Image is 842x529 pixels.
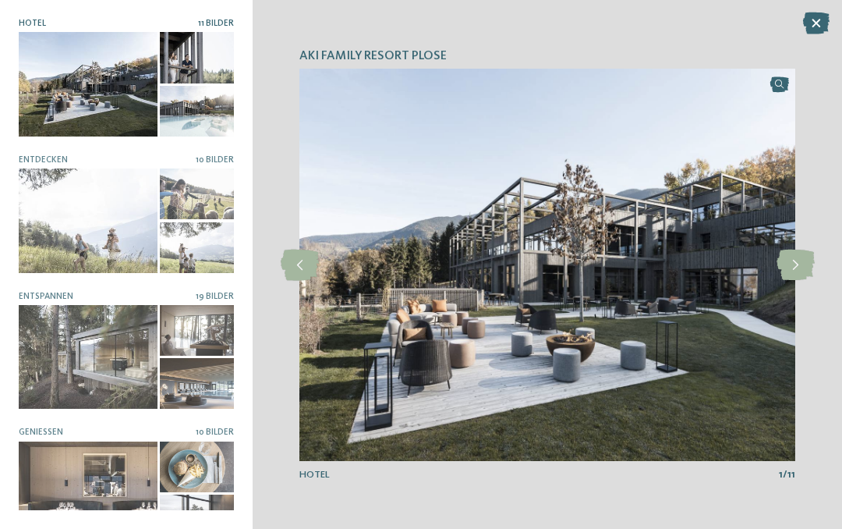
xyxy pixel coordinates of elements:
span: 10 Bilder [196,155,234,165]
span: Genießen [19,428,63,437]
span: Hotel [299,470,330,480]
span: AKI Family Resort PLOSE [299,48,447,65]
span: 11 Bilder [198,19,234,28]
span: 19 Bilder [196,292,234,301]
span: 11 [787,468,795,482]
span: Hotel [19,19,46,28]
span: 10 Bilder [196,428,234,437]
span: Entdecken [19,155,68,165]
span: Entspannen [19,292,73,301]
span: / [783,468,787,482]
span: 1 [779,468,783,482]
img: AKI Family Resort PLOSE [299,69,795,461]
